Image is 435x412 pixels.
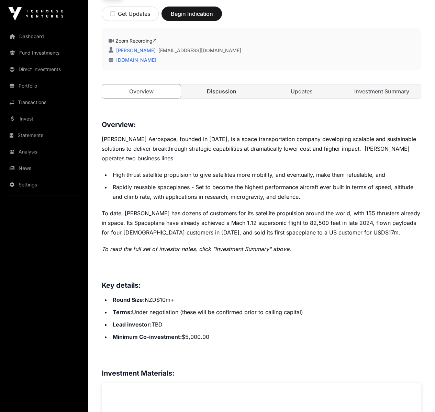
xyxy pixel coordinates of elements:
li: Under negotiation (these will be confirmed prior to calling capital) [111,307,421,317]
h3: Key details: [102,280,421,291]
a: Investment Summary [342,84,421,98]
strong: Round Size: [113,296,145,303]
a: News [5,161,82,176]
img: Icehouse Ventures Logo [8,7,63,21]
li: Rapidly reusable spaceplanes - Set to become the highest performance aircraft ever built in terms... [111,182,421,202]
a: Discussion [182,84,261,98]
strong: Minimum Co-investment: [113,333,182,340]
a: [EMAIL_ADDRESS][DOMAIN_NAME] [158,47,241,54]
h3: Overview: [102,119,421,130]
a: Dashboard [5,29,82,44]
li: NZD$10m+ [111,295,421,305]
a: Overview [102,84,181,99]
nav: Tabs [102,84,421,98]
li: $5,000.00 [111,332,421,342]
a: [PERSON_NAME] [115,47,156,53]
button: Begin Indication [161,7,222,21]
button: Get Updates [102,7,159,21]
a: Fund Investments [5,45,82,60]
a: Transactions [5,95,82,110]
a: Portfolio [5,78,82,93]
p: [PERSON_NAME] Aerospace, founded in [DATE], is a space transportation company developing scalable... [102,134,421,163]
li: TBD [111,320,421,329]
a: Zoom Recording [115,38,156,44]
a: Settings [5,177,82,192]
em: To read the full set of investor notes, click "Investment Summary" above. [102,245,291,252]
strong: Terms: [113,309,132,316]
p: To date, [PERSON_NAME] has dozens of customers for its satellite propulsion around the world, wit... [102,208,421,237]
a: Updates [262,84,341,98]
a: [DOMAIN_NAME] [113,57,156,63]
a: Direct Investments [5,62,82,77]
iframe: Chat Widget [401,379,435,412]
a: Begin Indication [161,13,222,20]
span: Begin Indication [170,10,213,18]
strong: : [150,321,152,328]
a: Invest [5,111,82,126]
h3: Investment Materials: [102,368,421,379]
a: Statements [5,128,82,143]
a: Analysis [5,144,82,159]
strong: Lead investor [113,321,150,328]
li: High thrust satellite propulsion to give satellites more mobility, and eventually, make them refu... [111,170,421,180]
